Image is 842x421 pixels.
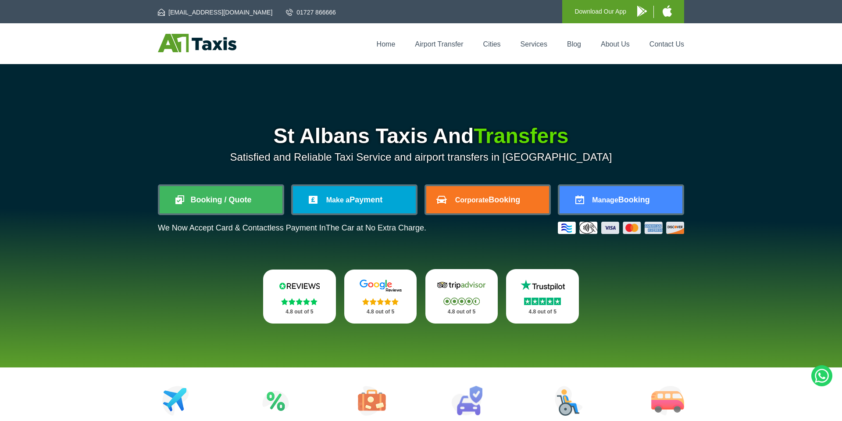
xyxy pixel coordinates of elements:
[286,8,336,17] a: 01727 866666
[415,40,463,48] a: Airport Transfer
[358,386,386,416] img: Tours
[443,298,480,305] img: Stars
[273,306,326,317] p: 4.8 out of 5
[377,40,396,48] a: Home
[162,386,189,416] img: Airport Transfers
[354,279,407,292] img: Google
[592,196,618,204] span: Manage
[273,279,326,292] img: Reviews.io
[567,40,581,48] a: Blog
[160,186,282,213] a: Booking / Quote
[521,40,547,48] a: Services
[425,269,498,324] a: Tripadvisor Stars 4.8 out of 5
[651,386,684,416] img: Minibus
[344,270,417,324] a: Google Stars 4.8 out of 5
[574,6,626,17] p: Download Our App
[158,151,684,163] p: Satisfied and Reliable Taxi Service and airport transfers in [GEOGRAPHIC_DATA]
[435,306,489,317] p: 4.8 out of 5
[455,196,489,204] span: Corporate
[601,40,630,48] a: About Us
[663,5,672,17] img: A1 Taxis iPhone App
[555,386,583,416] img: Wheelchair
[426,186,549,213] a: CorporateBooking
[474,124,568,148] span: Transfers
[506,269,579,324] a: Trustpilot Stars 4.8 out of 5
[435,279,488,292] img: Tripadvisor
[524,298,561,305] img: Stars
[262,386,289,416] img: Attractions
[483,40,501,48] a: Cities
[326,223,426,232] span: The Car at No Extra Charge.
[558,222,684,234] img: Credit And Debit Cards
[516,279,569,292] img: Trustpilot
[326,196,350,204] span: Make a
[281,298,318,305] img: Stars
[158,8,272,17] a: [EMAIL_ADDRESS][DOMAIN_NAME]
[516,306,569,317] p: 4.8 out of 5
[451,386,482,416] img: Car Rental
[362,298,399,305] img: Stars
[560,186,682,213] a: ManageBooking
[637,6,647,17] img: A1 Taxis Android App
[293,186,416,213] a: Make aPayment
[354,306,407,317] p: 4.8 out of 5
[158,126,684,147] h1: St Albans Taxis And
[158,34,236,52] img: A1 Taxis St Albans LTD
[158,223,426,233] p: We Now Accept Card & Contactless Payment In
[649,40,684,48] a: Contact Us
[263,270,336,324] a: Reviews.io Stars 4.8 out of 5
